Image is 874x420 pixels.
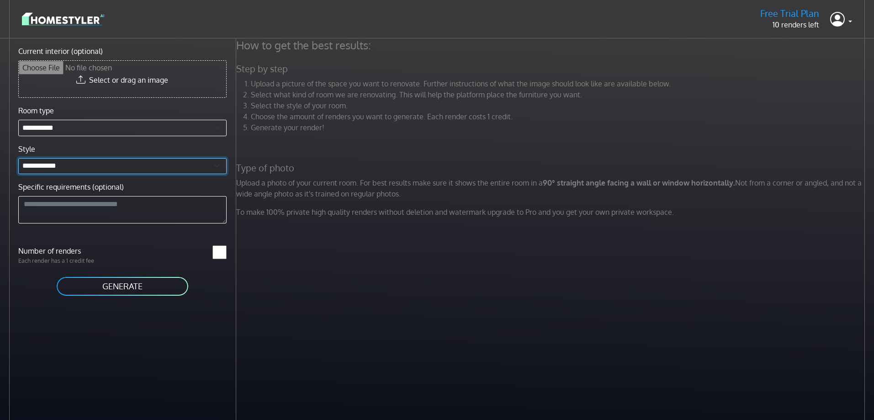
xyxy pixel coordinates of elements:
[251,89,868,100] li: Select what kind of room we are renovating. This will help the platform place the furniture you w...
[18,144,35,154] label: Style
[231,38,873,52] h4: How to get the best results:
[231,162,873,174] h5: Type of photo
[231,177,873,199] p: Upload a photo of your current room. For best results make sure it shows the entire room in a Not...
[231,63,873,74] h5: Step by step
[56,276,189,297] button: GENERATE
[22,11,104,27] img: logo-3de290ba35641baa71223ecac5eacb59cb85b4c7fdf211dc9aaecaaee71ea2f8.svg
[760,8,819,19] h5: Free Trial Plan
[13,245,122,256] label: Number of renders
[251,100,868,111] li: Select the style of your room.
[13,256,122,265] p: Each render has a 1 credit fee
[251,78,868,89] li: Upload a picture of the space you want to renovate. Further instructions of what the image should...
[251,111,868,122] li: Choose the amount of renders you want to generate. Each render costs 1 credit.
[543,178,735,187] strong: 90° straight angle facing a wall or window horizontally.
[760,19,819,30] p: 10 renders left
[18,181,124,192] label: Specific requirements (optional)
[251,122,868,133] li: Generate your render!
[231,207,873,218] p: To make 100% private high quality renders without deletion and watermark upgrade to Pro and you g...
[18,46,103,57] label: Current interior (optional)
[18,105,54,116] label: Room type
